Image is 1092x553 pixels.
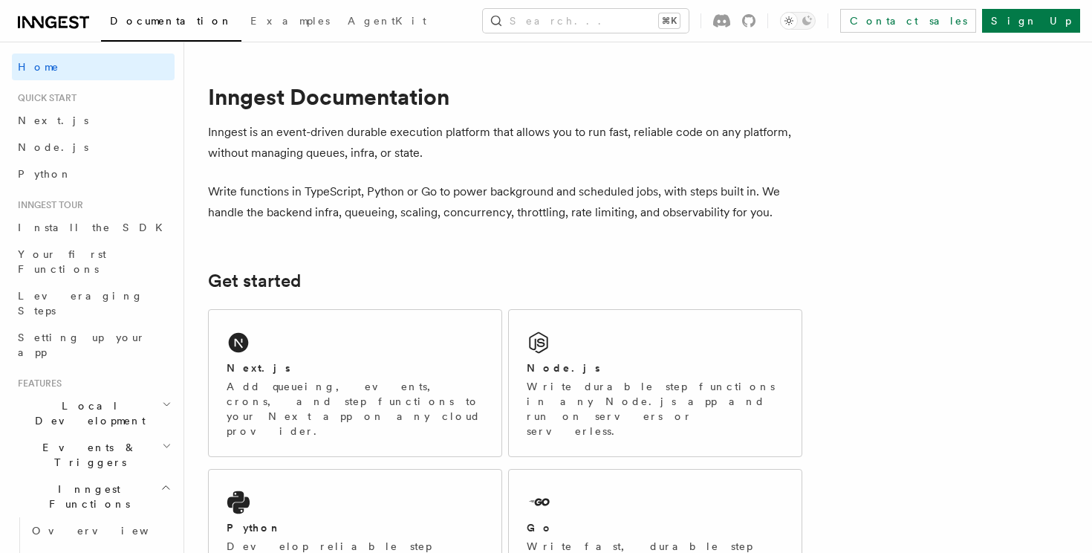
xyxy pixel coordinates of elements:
a: Node.jsWrite durable step functions in any Node.js app and run on servers or serverless. [508,309,802,457]
button: Local Development [12,392,175,434]
a: Overview [26,517,175,544]
span: Documentation [110,15,233,27]
span: AgentKit [348,15,426,27]
span: Quick start [12,92,77,104]
h2: Next.js [227,360,290,375]
span: Inngest tour [12,199,83,211]
h2: Node.js [527,360,600,375]
a: Get started [208,271,301,291]
button: Inngest Functions [12,476,175,517]
a: Next.jsAdd queueing, events, crons, and step functions to your Next app on any cloud provider. [208,309,502,457]
a: Home [12,54,175,80]
span: Inngest Functions [12,482,160,511]
p: Add queueing, events, crons, and step functions to your Next app on any cloud provider. [227,379,484,439]
span: Local Development [12,398,162,428]
button: Toggle dark mode [780,12,816,30]
a: Sign Up [982,9,1080,33]
span: Your first Functions [18,248,106,275]
span: Home [18,59,59,74]
span: Examples [250,15,330,27]
a: Your first Functions [12,241,175,282]
button: Search...⌘K [483,9,689,33]
h2: Go [527,520,553,535]
span: Install the SDK [18,221,172,233]
span: Overview [32,525,185,537]
span: Events & Triggers [12,440,162,470]
span: Leveraging Steps [18,290,143,317]
span: Features [12,378,62,389]
span: Next.js [18,114,88,126]
a: Documentation [101,4,241,42]
a: Install the SDK [12,214,175,241]
p: Inngest is an event-driven durable execution platform that allows you to run fast, reliable code ... [208,122,802,164]
h2: Python [227,520,282,535]
span: Python [18,168,72,180]
a: Node.js [12,134,175,161]
h1: Inngest Documentation [208,83,802,110]
p: Write functions in TypeScript, Python or Go to power background and scheduled jobs, with steps bu... [208,181,802,223]
a: Contact sales [840,9,976,33]
span: Node.js [18,141,88,153]
a: Leveraging Steps [12,282,175,324]
a: Examples [241,4,339,40]
a: Python [12,161,175,187]
a: Setting up your app [12,324,175,366]
kbd: ⌘K [659,13,680,28]
a: AgentKit [339,4,435,40]
a: Next.js [12,107,175,134]
span: Setting up your app [18,332,146,358]
button: Events & Triggers [12,434,175,476]
p: Write durable step functions in any Node.js app and run on servers or serverless. [527,379,784,439]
